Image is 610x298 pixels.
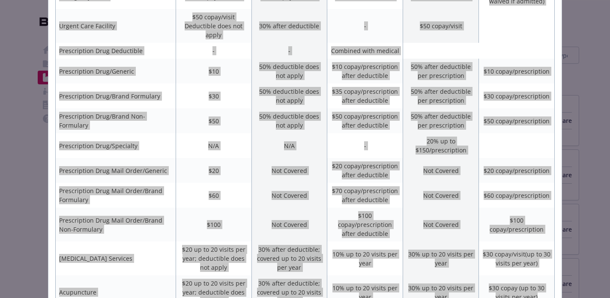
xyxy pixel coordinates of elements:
td: 30% up to 20 visits per year [403,241,479,275]
td: $10 [176,59,251,83]
td: $50 copay/prescription after deductible [327,108,403,133]
td: Urgent Care Facility [56,9,176,43]
td: $10 copay/prescription after deductible [327,59,403,83]
td: $50 copay/prescription [479,108,555,133]
td: N/A [251,133,327,158]
td: - [251,43,327,59]
td: $35 copay/prescription after deductible [327,83,403,108]
td: Prescription Drug/Generic [56,59,176,83]
td: $100 [176,208,251,241]
td: $20 up to 20 visits per year; deductible does not apply [176,241,251,275]
td: 10% up to 20 visits per year [327,241,403,275]
td: 50% deductible does not apply [251,108,327,133]
td: Not Covered [403,158,479,183]
td: - [327,133,403,158]
td: $10 copay/prescription [479,59,555,83]
td: Combined with medical [327,43,403,59]
td: 50% deductible does not apply [251,83,327,108]
td: Prescription Drug Mail Order/Brand Non-Formulary [56,208,176,241]
td: [MEDICAL_DATA] Services [56,241,176,275]
td: Prescription Drug Mail Order/Generic [56,158,176,183]
td: Not Covered [251,208,327,241]
td: $20 copay/prescription after deductible [327,158,403,183]
td: $50 [176,108,251,133]
td: $100 copay/prescription [479,208,555,241]
td: Prescription Drug/Specialty [56,133,176,158]
td: 50% deductible does not apply [251,59,327,83]
td: Not Covered [251,183,327,208]
td: $20 copay/prescription [479,158,555,183]
td: $30 copay/visit(up to 30 visits per year) [479,241,555,275]
td: N/A [176,133,251,158]
td: $100 copay/prescription after deductible [327,208,403,241]
td: 20% up to $150/prescription [403,133,479,158]
td: $60 copay/prescription [479,183,555,208]
td: $50 copay/visit [403,9,479,43]
td: $70 copay/prescription after deductible [327,183,403,208]
td: 50% after deductible per prescription [403,59,479,83]
td: Prescription Drug/Brand Non-Formulary [56,108,176,133]
td: 30% after deductible; covered up to 20 visits per year [251,241,327,275]
td: Not Covered [403,208,479,241]
td: - [327,9,403,43]
td: Prescription Drug Mail Order/Brand Formulary [56,183,176,208]
td: 30% after deductible [251,9,327,43]
td: 50% after deductible per prescription [403,83,479,108]
td: Not Covered [403,183,479,208]
td: $30 [176,83,251,108]
td: $50 copay/visit Deductible does not apply [176,9,251,43]
td: $20 [176,158,251,183]
td: - [176,43,251,59]
td: Prescription Drug Deductible [56,43,176,59]
td: $60 [176,183,251,208]
td: Prescription Drug/Brand Formulary [56,83,176,108]
td: $30 copay/prescription [479,83,555,108]
td: 50% after deductible per prescription [403,108,479,133]
td: Not Covered [251,158,327,183]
